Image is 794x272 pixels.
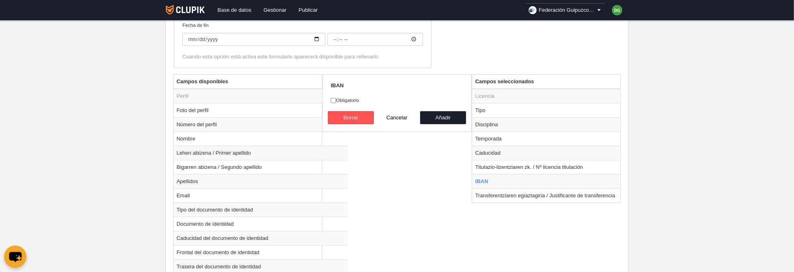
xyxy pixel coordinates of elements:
[472,160,621,174] td: Titulazio-lizentziaren zk. / Nº licencia titulación
[539,6,596,14] span: Federación Guipuzcoana de Voleibol
[472,188,621,203] td: Transferentziaren egiaztagiria / Justificante de transferencia
[174,203,348,217] td: Tipo del documento de identidad
[612,5,623,15] img: c2l6ZT0zMHgzMCZmcz05JnRleHQ9REcmYmc9NDNhMDQ3.png
[174,188,348,203] td: Email
[174,245,348,259] td: Frontal del documento de identidad
[174,89,348,104] td: Perfil
[182,53,423,60] div: Cuando esta opción está activa este formulario aparecerá disponible para rellenarlo
[472,117,621,132] td: Disciplina
[174,117,348,132] td: Número del perfil
[472,103,621,117] td: Tipo
[174,132,348,146] td: Nombre
[331,98,336,103] input: Obligatorio
[166,5,205,15] img: Clupik
[174,231,348,245] td: Caducidad del documento de identidad
[328,111,374,124] button: Borrar
[331,82,344,89] strong: IBAN
[182,33,325,46] input: Fecha de fin
[174,75,348,89] th: Campos disponibles
[174,174,348,188] td: Apellidos
[174,146,348,160] td: Lehen abizena / Primer apellido
[420,111,466,124] button: Añadir
[174,217,348,231] td: Documento de identidad
[174,103,348,117] td: Foto del perfil
[472,146,621,160] td: Caducidad
[472,174,621,188] td: IBAN
[182,22,423,46] label: Fecha de fin
[472,89,621,104] td: Licencia
[472,132,621,146] td: Temporada
[174,160,348,174] td: Bigarren abizena / Segundo apellido
[374,111,420,124] button: Cancelar
[472,75,621,89] th: Campos seleccionados
[4,246,26,268] button: chat-button
[328,33,423,46] input: Fecha de fin
[529,6,537,14] img: Oa9FKPTX8wTZ.30x30.jpg
[525,3,606,17] a: Federación Guipuzcoana de Voleibol
[331,97,463,104] label: Obligatorio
